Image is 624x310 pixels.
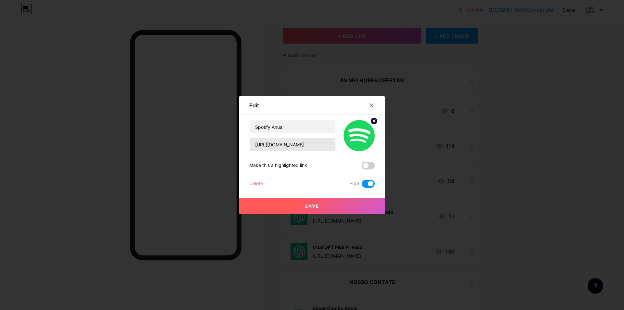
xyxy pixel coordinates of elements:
[250,120,335,133] input: Title
[305,203,319,209] span: Save
[250,138,335,151] input: URL
[249,162,307,169] div: Make this a highlighted link
[239,198,385,214] button: Save
[249,101,259,109] div: Edit
[349,180,359,188] span: Hide
[249,180,263,188] div: Delete
[344,120,375,151] img: link_thumbnail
